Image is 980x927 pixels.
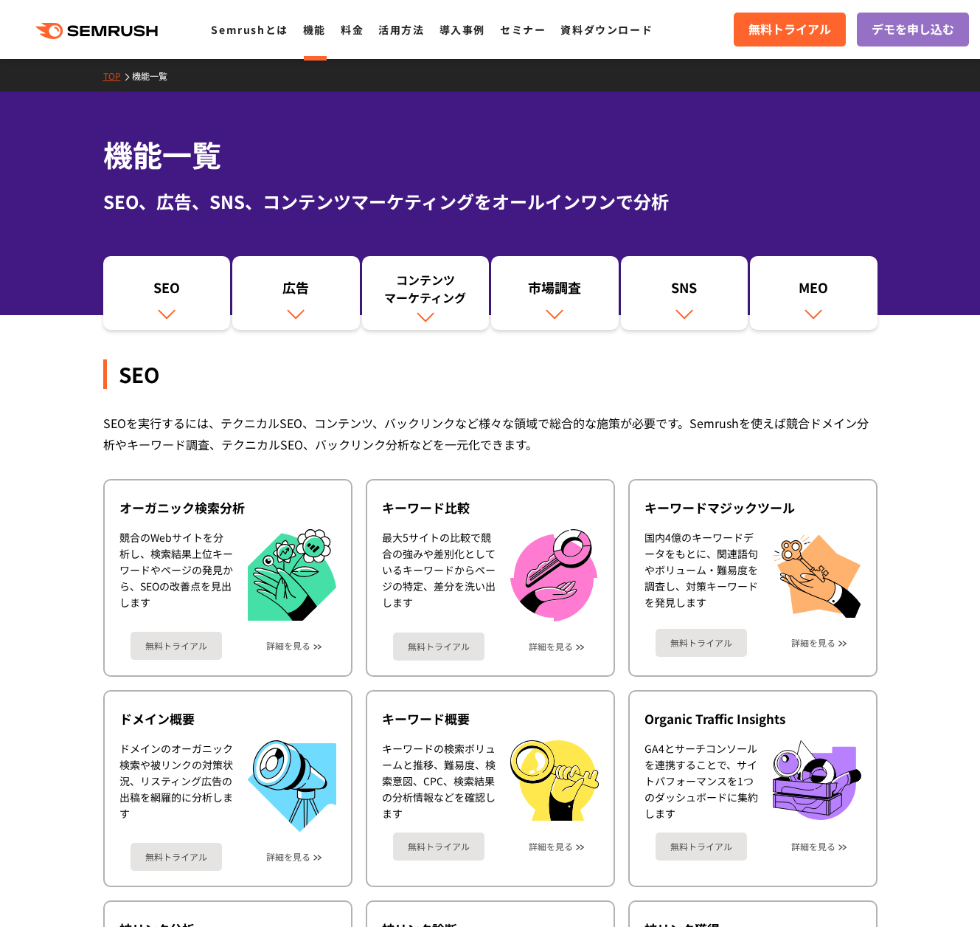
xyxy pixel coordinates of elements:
a: セミナー [500,22,546,37]
span: 無料トライアル [748,20,831,39]
a: 無料トライアル [131,843,222,871]
div: 国内4億のキーワードデータをもとに、関連語句やボリューム・難易度を調査し、対策キーワードを発見します [644,529,758,618]
div: SEO、広告、SNS、コンテンツマーケティングをオールインワンで分析 [103,188,878,215]
img: Organic Traffic Insights [773,740,861,820]
div: ドメインのオーガニック検索や被リンクの対策状況、リスティング広告の出稿を網羅的に分析します [119,740,233,832]
div: 最大5サイトの比較で競合の強みや差別化としているキーワードからページの特定、差分を洗い出します [382,529,496,621]
img: オーガニック検索分析 [248,529,336,621]
a: 無料トライアル [393,633,484,661]
a: SEO [103,256,231,330]
div: 競合のWebサイトを分析し、検索結果上位キーワードやページの発見から、SEOの改善点を見出します [119,529,233,621]
a: 無料トライアル [131,632,222,660]
a: TOP [103,69,132,82]
img: キーワード概要 [510,740,599,821]
a: 詳細を見る [791,841,835,852]
h1: 機能一覧 [103,133,878,176]
a: 無料トライアル [734,13,846,46]
div: SEO [103,359,878,389]
a: 無料トライアル [656,629,747,657]
a: 詳細を見る [266,852,310,862]
div: SNS [628,278,741,303]
div: MEO [757,278,870,303]
div: GA4とサーチコンソールを連携することで、サイトパフォーマンスを1つのダッシュボードに集約します [644,740,758,821]
a: コンテンツマーケティング [362,256,490,330]
a: 料金 [341,22,364,37]
div: キーワード概要 [382,710,599,728]
div: コンテンツ マーケティング [369,271,482,306]
a: 資料ダウンロード [560,22,653,37]
a: 導入事例 [439,22,485,37]
a: 広告 [232,256,360,330]
div: キーワード比較 [382,499,599,517]
div: オーガニック検索分析 [119,499,336,517]
div: 市場調査 [498,278,611,303]
a: 機能一覧 [132,69,178,82]
a: MEO [750,256,878,330]
a: 活用方法 [378,22,424,37]
a: 詳細を見る [266,641,310,651]
a: 詳細を見る [529,841,573,852]
span: デモを申し込む [872,20,954,39]
img: キーワードマジックツール [773,529,861,618]
a: 市場調査 [491,256,619,330]
div: キーワードマジックツール [644,499,861,517]
a: Semrushとは [211,22,288,37]
img: キーワード比較 [510,529,597,621]
div: 広告 [240,278,352,303]
div: SEOを実行するには、テクニカルSEO、コンテンツ、バックリンクなど様々な領域で総合的な施策が必要です。Semrushを使えば競合ドメイン分析やキーワード調査、テクニカルSEO、バックリンク分析... [103,413,878,455]
a: 詳細を見る [529,641,573,652]
a: 無料トライアル [656,833,747,861]
div: キーワードの検索ボリュームと推移、難易度、検索意図、CPC、検索結果の分析情報などを確認します [382,740,496,821]
div: ドメイン概要 [119,710,336,728]
a: 無料トライアル [393,833,484,861]
a: 機能 [303,22,326,37]
div: Organic Traffic Insights [644,710,861,728]
a: デモを申し込む [857,13,969,46]
img: ドメイン概要 [248,740,336,832]
a: SNS [621,256,748,330]
a: 詳細を見る [791,638,835,648]
div: SEO [111,278,223,303]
